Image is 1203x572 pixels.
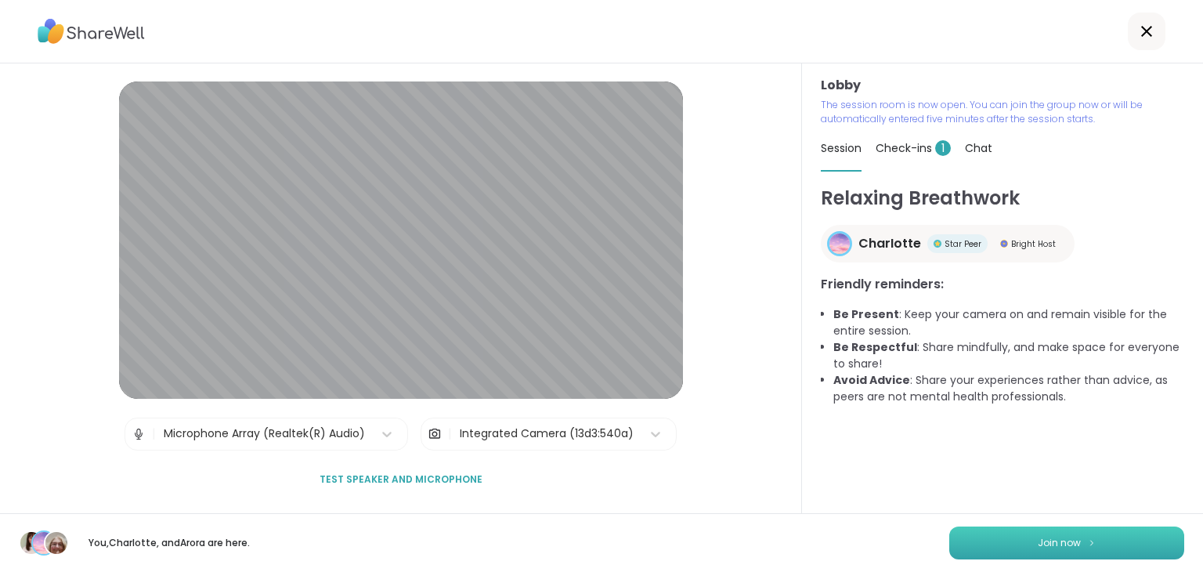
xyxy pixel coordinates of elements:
[320,472,482,487] span: Test speaker and microphone
[1000,240,1008,248] img: Bright Host
[833,306,899,322] b: Be Present
[833,339,917,355] b: Be Respectful
[858,234,921,253] span: CharIotte
[821,225,1075,262] a: CharIotteCharIotteStar PeerStar PeerBright HostBright Host
[81,536,257,550] p: You, CharIotte , and Arora are here.
[45,532,67,554] img: Arora
[821,98,1184,126] p: The session room is now open. You can join the group now or will be automatically entered five mi...
[821,275,1184,294] h3: Friendly reminders:
[33,532,55,554] img: CharIotte
[164,425,365,442] div: Microphone Array (Realtek(R) Audio)
[152,418,156,450] span: |
[829,234,850,254] img: CharIotte
[428,418,442,450] img: Camera
[448,418,452,450] span: |
[935,140,951,156] span: 1
[38,13,145,49] img: ShareWell Logo
[833,339,1184,372] li: : Share mindfully, and make space for everyone to share!
[132,418,146,450] img: Microphone
[833,306,1184,339] li: : Keep your camera on and remain visible for the entire session.
[313,463,489,496] button: Test speaker and microphone
[965,140,992,156] span: Chat
[1087,538,1096,547] img: ShareWell Logomark
[833,372,910,388] b: Avoid Advice
[876,140,951,156] span: Check-ins
[1011,238,1056,250] span: Bright Host
[949,527,1184,559] button: Join now
[821,140,862,156] span: Session
[833,372,1184,405] li: : Share your experiences rather than advice, as peers are not mental health professionals.
[20,532,42,554] img: bridietulloch
[934,240,941,248] img: Star Peer
[1038,536,1081,550] span: Join now
[460,425,634,442] div: Integrated Camera (13d3:540a)
[821,184,1184,212] h1: Relaxing Breathwork
[945,238,981,250] span: Star Peer
[821,76,1184,95] h3: Lobby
